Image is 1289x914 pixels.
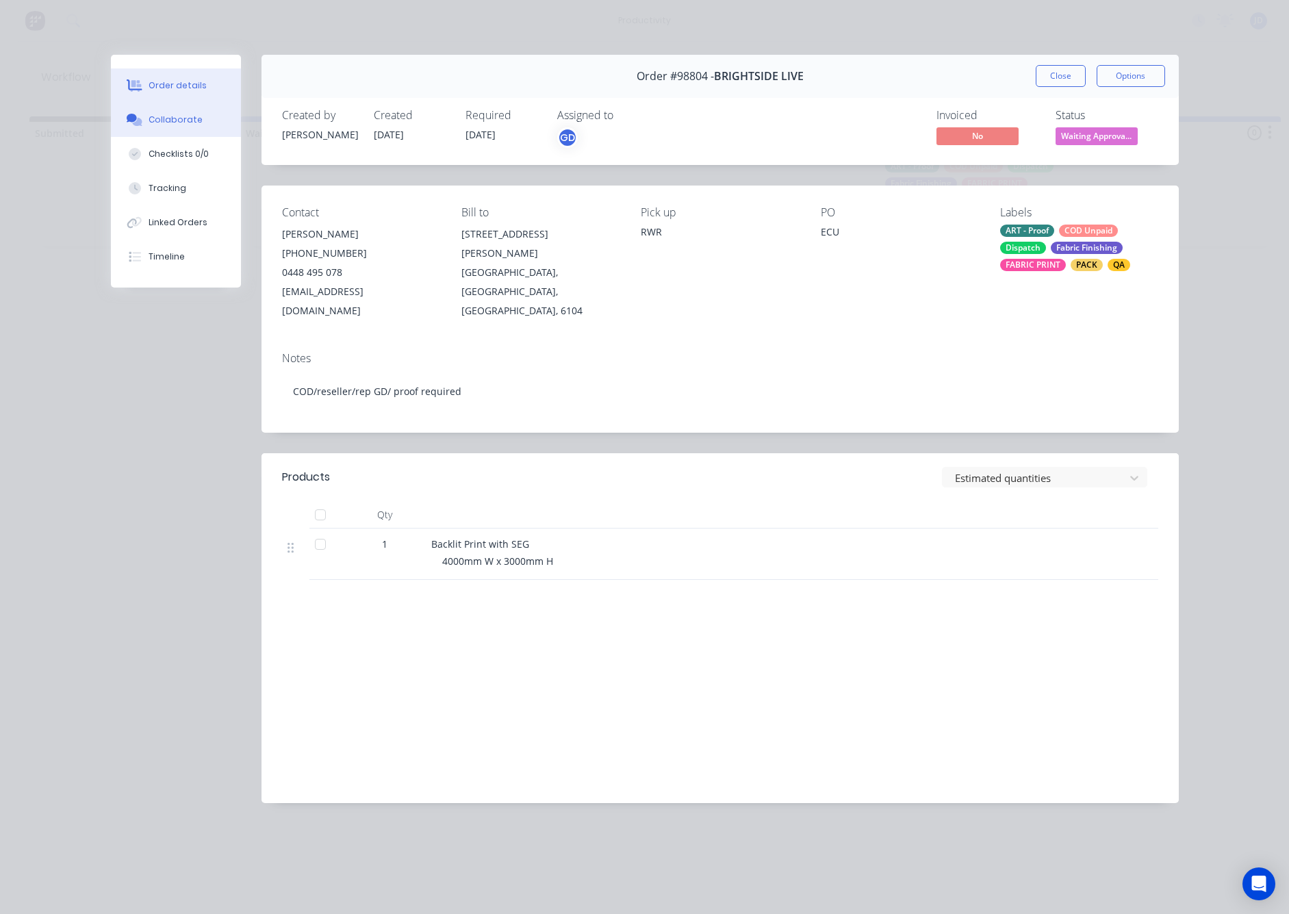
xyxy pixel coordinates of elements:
[282,225,439,320] div: [PERSON_NAME][PHONE_NUMBER]0448 495 078[EMAIL_ADDRESS][DOMAIN_NAME]
[111,103,241,137] button: Collaborate
[282,282,439,320] div: [EMAIL_ADDRESS][DOMAIN_NAME]
[149,79,207,92] div: Order details
[465,128,496,141] span: [DATE]
[442,555,553,568] span: 4000mm W x 3000mm H
[431,537,529,550] span: Backlit Print with SEG
[821,206,978,219] div: PO
[149,216,207,229] div: Linked Orders
[111,240,241,274] button: Timeline
[1051,242,1123,254] div: Fabric Finishing
[282,263,439,282] div: 0448 495 078
[461,206,619,219] div: Bill to
[1242,867,1275,900] div: Open Intercom Messenger
[1056,109,1158,122] div: Status
[1000,259,1066,271] div: FABRIC PRINT
[111,171,241,205] button: Tracking
[461,225,619,263] div: [STREET_ADDRESS][PERSON_NAME]
[282,206,439,219] div: Contact
[282,469,330,485] div: Products
[461,225,619,320] div: [STREET_ADDRESS][PERSON_NAME][GEOGRAPHIC_DATA], [GEOGRAPHIC_DATA], [GEOGRAPHIC_DATA], 6104
[282,352,1158,365] div: Notes
[821,225,978,244] div: ECU
[465,109,541,122] div: Required
[111,68,241,103] button: Order details
[111,137,241,171] button: Checklists 0/0
[149,182,186,194] div: Tracking
[374,109,449,122] div: Created
[1097,65,1165,87] button: Options
[637,70,714,83] span: Order #98804 -
[1036,65,1086,87] button: Close
[1056,127,1138,148] button: Waiting Approva...
[282,109,357,122] div: Created by
[374,128,404,141] span: [DATE]
[344,501,426,529] div: Qty
[641,225,798,239] div: RWR
[282,370,1158,412] div: COD/reseller/rep GD/ proof required
[282,244,439,263] div: [PHONE_NUMBER]
[282,127,357,142] div: [PERSON_NAME]
[936,109,1039,122] div: Invoiced
[282,225,439,244] div: [PERSON_NAME]
[1000,206,1158,219] div: Labels
[1000,242,1046,254] div: Dispatch
[557,127,578,148] button: GD
[936,127,1019,144] span: No
[1059,225,1118,237] div: COD Unpaid
[1056,127,1138,144] span: Waiting Approva...
[149,114,203,126] div: Collaborate
[557,109,694,122] div: Assigned to
[641,206,798,219] div: Pick up
[461,263,619,320] div: [GEOGRAPHIC_DATA], [GEOGRAPHIC_DATA], [GEOGRAPHIC_DATA], 6104
[1000,225,1054,237] div: ART - Proof
[149,148,209,160] div: Checklists 0/0
[1071,259,1103,271] div: PACK
[111,205,241,240] button: Linked Orders
[382,537,387,551] span: 1
[149,251,185,263] div: Timeline
[1108,259,1130,271] div: QA
[714,70,804,83] span: BRIGHTSIDE LIVE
